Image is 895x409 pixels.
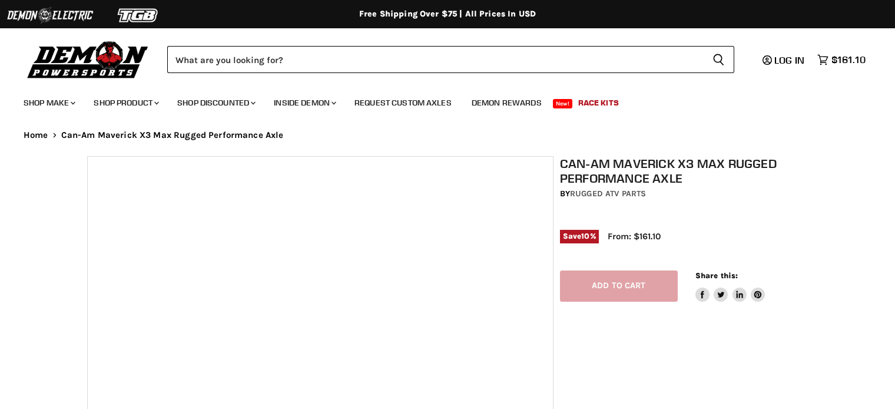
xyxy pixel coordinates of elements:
[265,91,343,115] a: Inside Demon
[570,189,646,199] a: Rugged ATV Parts
[167,46,734,73] form: Product
[346,91,460,115] a: Request Custom Axles
[85,91,166,115] a: Shop Product
[15,86,863,115] ul: Main menu
[560,187,814,200] div: by
[15,91,82,115] a: Shop Make
[560,230,599,243] span: Save %
[560,156,814,186] h1: Can-Am Maverick X3 Max Rugged Performance Axle
[703,46,734,73] button: Search
[569,91,628,115] a: Race Kits
[695,271,738,280] span: Share this:
[168,91,263,115] a: Shop Discounted
[94,4,183,27] img: TGB Logo 2
[553,99,573,108] span: New!
[811,51,871,68] a: $161.10
[167,46,703,73] input: Search
[6,4,94,27] img: Demon Electric Logo 2
[463,91,551,115] a: Demon Rewards
[831,54,866,65] span: $161.10
[61,130,284,140] span: Can-Am Maverick X3 Max Rugged Performance Axle
[695,271,765,302] aside: Share this:
[774,54,804,66] span: Log in
[608,231,661,242] span: From: $161.10
[24,130,48,140] a: Home
[757,55,811,65] a: Log in
[581,232,589,240] span: 10
[24,38,153,80] img: Demon Powersports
